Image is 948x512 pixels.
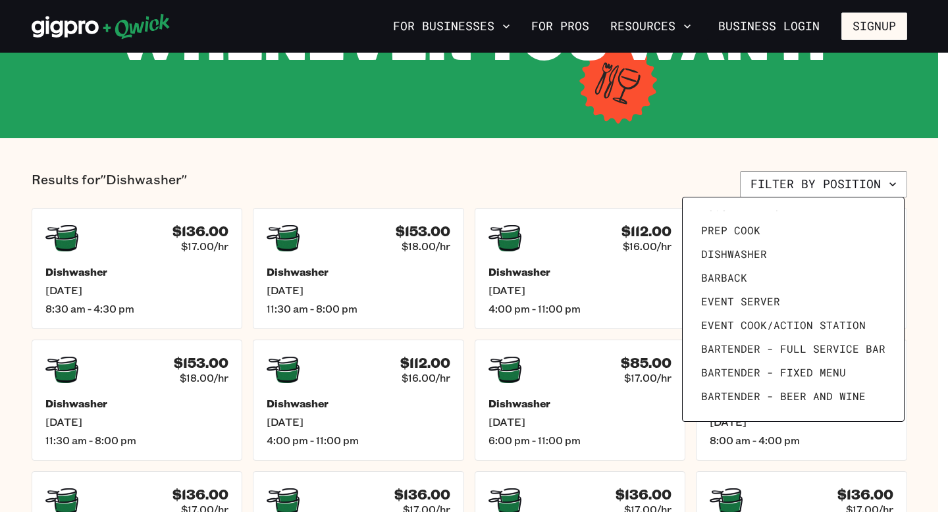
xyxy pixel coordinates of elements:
span: Event Cook/Action Station [701,319,866,332]
span: Bartender - Fixed Menu [701,366,846,379]
span: Bartender - Beer and Wine [701,390,866,403]
span: Barback [701,271,747,284]
span: Event Server [701,295,780,308]
span: Dishwasher [701,247,767,261]
span: Bartender - Full Service Bar [701,342,885,355]
span: Prep Cook [701,224,760,237]
ul: Filter by position [696,211,891,408]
